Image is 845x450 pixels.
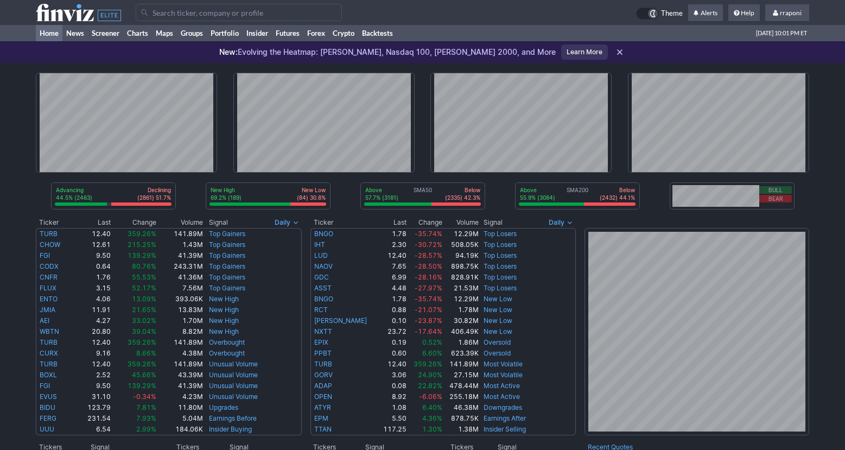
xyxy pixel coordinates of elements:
[275,217,290,228] span: Daily
[209,273,245,281] a: Top Gainers
[74,413,111,424] td: 231.54
[36,25,62,41] a: Home
[40,316,49,325] a: AEI
[136,349,156,357] span: 8.66%
[40,392,57,401] a: EVUS
[415,273,442,281] span: -28.16%
[314,306,328,314] a: RCT
[780,9,802,17] span: rraponi
[759,195,792,202] button: Bear
[40,284,56,292] a: FLUX
[74,391,111,402] td: 31.10
[209,349,245,357] a: Overbought
[484,403,522,411] a: Downgrades
[74,305,111,315] td: 11.91
[422,338,442,346] span: 0.52%
[378,250,408,261] td: 12.40
[157,381,204,391] td: 41.39M
[415,240,442,249] span: -30.72%
[128,382,156,390] span: 139.29%
[484,251,517,259] a: Top Losers
[415,316,442,325] span: -23.87%
[128,360,156,368] span: 359.26%
[74,337,111,348] td: 12.40
[484,295,512,303] a: New Low
[378,315,408,326] td: 0.10
[418,382,442,390] span: 22.82%
[40,425,54,433] a: UUU
[209,251,245,259] a: Top Gainers
[157,424,204,435] td: 184.06K
[209,338,245,346] a: Overbought
[378,413,408,424] td: 5.50
[74,381,111,391] td: 9.50
[136,4,342,21] input: Search
[74,402,111,413] td: 123.79
[133,392,156,401] span: -0.34%
[219,47,556,58] p: Evolving the Heatmap: [PERSON_NAME], Nasdaq 100, [PERSON_NAME] 2000, and More
[546,217,576,228] button: Signals interval
[272,25,303,41] a: Futures
[443,228,479,239] td: 12.29M
[209,382,258,390] a: Unusual Volume
[445,194,480,201] p: (2335) 42.3%
[157,391,204,402] td: 4.23M
[40,295,58,303] a: ENTO
[74,294,111,305] td: 4.06
[314,338,328,346] a: EPIX
[314,382,332,390] a: ADAP
[40,251,50,259] a: FGI
[484,327,512,335] a: New Low
[157,228,204,239] td: 141.89M
[209,218,228,227] span: Signal
[157,337,204,348] td: 141.89M
[378,391,408,402] td: 8.92
[484,230,517,238] a: Top Losers
[561,45,608,60] a: Learn More
[40,371,57,379] a: BOXL
[415,251,442,259] span: -28.57%
[378,272,408,283] td: 6.99
[415,230,442,238] span: -35.74%
[74,370,111,381] td: 2.52
[378,370,408,381] td: 3.06
[209,392,258,401] a: Unusual Volume
[484,349,511,357] a: Oversold
[443,326,479,337] td: 406.49K
[378,326,408,337] td: 23.72
[40,360,58,368] a: TURB
[443,424,479,435] td: 1.38M
[157,359,204,370] td: 141.89M
[132,371,156,379] span: 45.66%
[759,186,792,194] button: Bull
[132,262,156,270] span: 80.76%
[123,25,152,41] a: Charts
[40,327,59,335] a: WBTN
[415,262,442,270] span: -28.50%
[272,217,302,228] button: Signals interval
[40,349,58,357] a: CURX
[314,295,333,303] a: BNGO
[56,194,92,201] p: 44.5% (2463)
[484,425,526,433] a: Insider Selling
[443,359,479,370] td: 141.89M
[157,326,204,337] td: 8.82M
[152,25,177,41] a: Maps
[443,283,479,294] td: 21.53M
[378,283,408,294] td: 4.48
[74,283,111,294] td: 3.15
[157,315,204,326] td: 1.70M
[314,316,367,325] a: [PERSON_NAME]
[378,305,408,315] td: 0.88
[157,239,204,250] td: 1.43M
[136,414,156,422] span: 7.93%
[40,382,50,390] a: FGI
[132,327,156,335] span: 39.04%
[207,25,243,41] a: Portfolio
[415,284,442,292] span: -27.97%
[443,348,479,359] td: 623.39K
[484,414,526,422] a: Earnings After
[364,186,481,202] div: SMA50
[378,359,408,370] td: 12.40
[414,360,442,368] span: 359.26%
